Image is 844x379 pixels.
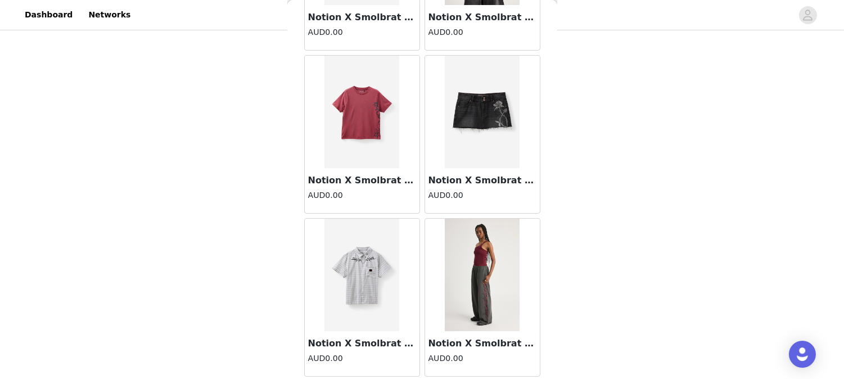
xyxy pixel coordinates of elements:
[308,189,416,201] h4: AUD0.00
[802,6,813,24] div: avatar
[308,174,416,187] h3: Notion X Smolbrat Slim Fit Tshirt
[308,11,416,24] h3: Notion X Smolbrat Hoodie
[789,341,816,368] div: Open Intercom Messenger
[82,2,137,28] a: Networks
[445,56,520,168] img: Notion X Smolbrat Denim Skirt
[428,337,536,350] h3: Notion X Smolbrat Classic Wide Leg Trackpant
[18,2,79,28] a: Dashboard
[428,174,536,187] h3: Notion X Smolbrat Denim Skirt
[428,353,536,364] h4: AUD0.00
[308,337,416,350] h3: Notion X Smolbrat Slim Button Up Shirt
[308,26,416,38] h4: AUD0.00
[428,26,536,38] h4: AUD0.00
[428,11,536,24] h3: Notion X Smolbrat Slim Fit Tshirt
[445,219,520,331] img: Notion X Smolbrat Classic Wide Leg Trackpant
[308,353,416,364] h4: AUD0.00
[428,189,536,201] h4: AUD0.00
[324,219,399,331] img: Notion X Smolbrat Slim Button Up Shirt
[324,56,399,168] img: Notion X Smolbrat Slim Fit Tshirt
